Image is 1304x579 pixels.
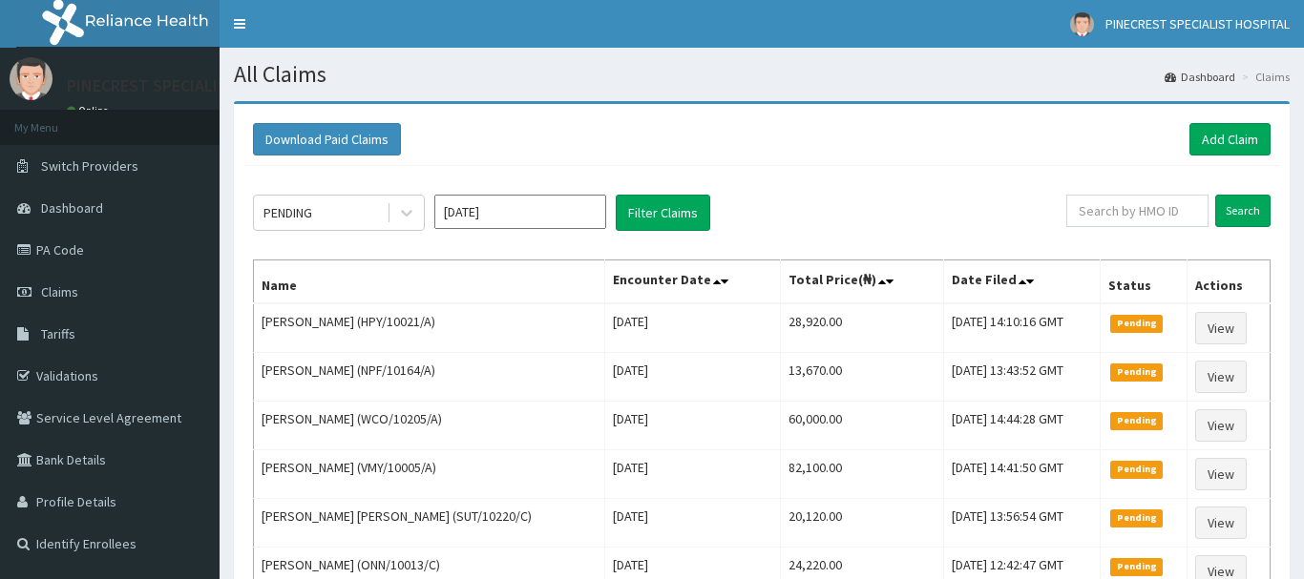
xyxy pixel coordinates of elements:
[605,260,781,304] th: Encounter Date
[1195,458,1247,490] a: View
[41,157,138,175] span: Switch Providers
[67,104,113,117] a: Online
[1110,509,1163,527] span: Pending
[944,499,1101,548] td: [DATE] 13:56:54 GMT
[605,402,781,450] td: [DATE]
[605,353,781,402] td: [DATE]
[1195,409,1247,442] a: View
[254,402,605,450] td: [PERSON_NAME] (WCO/10205/A)
[254,260,605,304] th: Name
[254,450,605,499] td: [PERSON_NAME] (VMY/10005/A)
[605,303,781,353] td: [DATE]
[1195,507,1247,539] a: View
[41,325,75,342] span: Tariffs
[781,260,944,304] th: Total Price(₦)
[434,195,606,229] input: Select Month and Year
[1070,12,1094,36] img: User Image
[1237,69,1290,85] li: Claims
[944,353,1101,402] td: [DATE] 13:43:52 GMT
[1110,461,1163,478] span: Pending
[234,62,1290,87] h1: All Claims
[1189,123,1271,155] a: Add Claim
[41,199,103,217] span: Dashboard
[1110,315,1163,332] span: Pending
[616,195,710,231] button: Filter Claims
[781,353,944,402] td: 13,670.00
[944,260,1101,304] th: Date Filed
[781,450,944,499] td: 82,100.00
[254,499,605,548] td: [PERSON_NAME] [PERSON_NAME] (SUT/10220/C)
[1195,312,1247,344] a: View
[67,77,316,94] p: PINECREST SPECIALIST HOSPITAL
[944,303,1101,353] td: [DATE] 14:10:16 GMT
[1187,260,1270,304] th: Actions
[944,402,1101,450] td: [DATE] 14:44:28 GMT
[1105,15,1290,32] span: PINECREST SPECIALIST HOSPITAL
[1101,260,1187,304] th: Status
[605,499,781,548] td: [DATE]
[781,303,944,353] td: 28,920.00
[1110,363,1163,381] span: Pending
[253,123,401,155] button: Download Paid Claims
[1110,558,1163,575] span: Pending
[944,450,1101,499] td: [DATE] 14:41:50 GMT
[605,450,781,499] td: [DATE]
[254,303,605,353] td: [PERSON_NAME] (HPY/10021/A)
[1195,361,1247,393] a: View
[41,283,78,300] span: Claims
[254,353,605,402] td: [PERSON_NAME] (NPF/10164/A)
[263,203,312,222] div: PENDING
[1165,69,1235,85] a: Dashboard
[781,402,944,450] td: 60,000.00
[1110,412,1163,429] span: Pending
[781,499,944,548] td: 20,120.00
[1066,195,1209,227] input: Search by HMO ID
[10,57,53,100] img: User Image
[1215,195,1271,227] input: Search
